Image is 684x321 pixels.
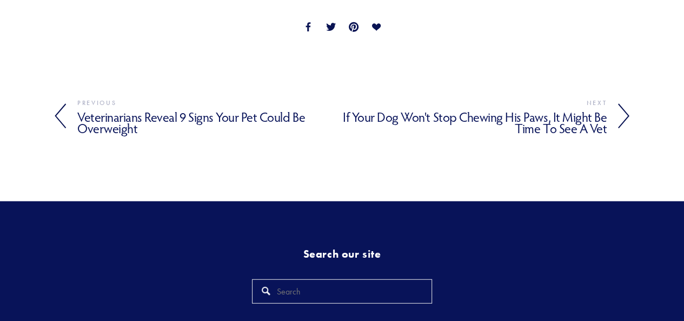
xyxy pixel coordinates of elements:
[342,97,607,109] div: Next
[54,97,342,136] a: Previous Veterinarians reveal 9 signs your pet could be overweight
[342,109,607,136] h4: If Your Dog Won't Stop Chewing His Paws, It Might Be Time to See a Vet
[342,97,630,136] a: Next If Your Dog Won't Stop Chewing His Paws, It Might Be Time to See a Vet
[303,247,381,260] strong: Search our site
[252,279,431,304] input: Search
[77,97,342,109] div: Previous
[77,109,342,136] h4: Veterinarians reveal 9 signs your pet could be overweight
